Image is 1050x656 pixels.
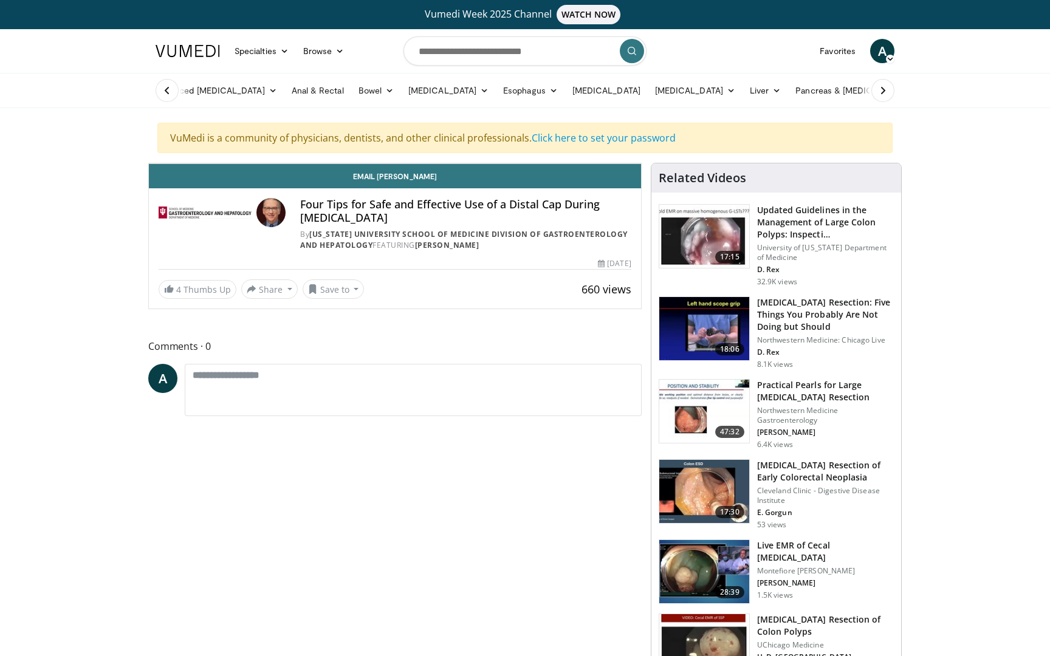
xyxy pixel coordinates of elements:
h3: [MEDICAL_DATA] Resection of Early Colorectal Neoplasia [757,459,894,483]
p: [PERSON_NAME] [757,578,894,588]
button: Share [241,279,298,299]
p: Northwestern Medicine Gastroenterology [757,406,894,425]
p: D. Rex [757,347,894,357]
a: [MEDICAL_DATA] [648,78,743,103]
p: Northwestern Medicine: Chicago Live [757,335,894,345]
a: Vumedi Week 2025 ChannelWATCH NOW [157,5,893,24]
button: Save to [303,279,365,299]
div: By FEATURING [300,229,631,251]
span: WATCH NOW [557,5,621,24]
img: VuMedi Logo [156,45,220,57]
h3: Updated Guidelines in the Management of Large Colon Polyps: Inspecti… [757,204,894,241]
p: D. Rex [757,265,894,275]
img: dfcfcb0d-b871-4e1a-9f0c-9f64970f7dd8.150x105_q85_crop-smart_upscale.jpg [659,205,749,268]
img: Avatar [256,198,286,227]
a: Liver [743,78,788,103]
p: Montefiore [PERSON_NAME] [757,566,894,576]
span: Comments 0 [148,338,642,354]
span: 17:30 [715,506,744,518]
a: Advanced [MEDICAL_DATA] [148,78,284,103]
h4: Four Tips for Safe and Effective Use of a Distal Cap During [MEDICAL_DATA] [300,198,631,224]
a: 17:15 Updated Guidelines in the Management of Large Colon Polyps: Inspecti… University of [US_STA... [659,204,894,287]
a: Favorites [812,39,863,63]
a: 17:30 [MEDICAL_DATA] Resection of Early Colorectal Neoplasia Cleveland Clinic - Digestive Disease... [659,459,894,530]
a: Click here to set your password [532,131,676,145]
div: VuMedi is a community of physicians, dentists, and other clinical professionals. [157,123,893,153]
img: 0daeedfc-011e-4156-8487-34fa55861f89.150x105_q85_crop-smart_upscale.jpg [659,380,749,443]
h3: [MEDICAL_DATA] Resection of Colon Polyps [757,613,894,638]
h3: Live EMR of Cecal [MEDICAL_DATA] [757,539,894,564]
a: 18:06 [MEDICAL_DATA] Resection: Five Things You Probably Are Not Doing but Should Northwestern Me... [659,296,894,369]
h3: [MEDICAL_DATA] Resection: Five Things You Probably Are Not Doing but Should [757,296,894,333]
p: Cleveland Clinic - Digestive Disease Institute [757,486,894,505]
a: Pancreas & [MEDICAL_DATA] [788,78,930,103]
a: [US_STATE] University School of Medicine Division of Gastroenterology and Hepatology [300,229,628,250]
input: Search topics, interventions [403,36,647,66]
p: [PERSON_NAME] [757,428,894,437]
video-js: Video Player [149,163,641,164]
a: 4 Thumbs Up [159,280,236,299]
a: [MEDICAL_DATA] [401,78,496,103]
a: A [148,364,177,393]
span: 4 [176,284,181,295]
img: 2f3204fc-fe9c-4e55-bbc2-21ba8c8e5b61.150x105_q85_crop-smart_upscale.jpg [659,460,749,523]
p: 8.1K views [757,360,793,369]
a: Specialties [227,39,296,63]
a: 28:39 Live EMR of Cecal [MEDICAL_DATA] Montefiore [PERSON_NAME] [PERSON_NAME] 1.5K views [659,539,894,604]
a: Anal & Rectal [284,78,351,103]
a: Email [PERSON_NAME] [149,164,641,188]
h3: Practical Pearls for Large [MEDICAL_DATA] Resection [757,379,894,403]
a: Esophagus [496,78,565,103]
a: A [870,39,894,63]
p: 32.9K views [757,277,797,287]
img: Indiana University School of Medicine Division of Gastroenterology and Hepatology [159,198,252,227]
p: 53 views [757,520,787,530]
span: 28:39 [715,586,744,598]
a: [PERSON_NAME] [415,240,479,250]
h4: Related Videos [659,171,746,185]
div: [DATE] [598,258,631,269]
a: 47:32 Practical Pearls for Large [MEDICAL_DATA] Resection Northwestern Medicine Gastroenterology ... [659,379,894,449]
img: 264924ef-8041-41fd-95c4-78b943f1e5b5.150x105_q85_crop-smart_upscale.jpg [659,297,749,360]
span: 660 views [582,282,631,296]
p: University of [US_STATE] Department of Medicine [757,243,894,262]
a: [MEDICAL_DATA] [565,78,648,103]
p: 1.5K views [757,590,793,600]
span: 17:15 [715,251,744,263]
img: c5b96632-e599-40e7-9704-3d2ea409a092.150x105_q85_crop-smart_upscale.jpg [659,540,749,603]
p: UChicago Medicine [757,640,894,650]
span: 18:06 [715,343,744,355]
p: E. Gorgun [757,508,894,518]
a: Browse [296,39,352,63]
a: Bowel [351,78,401,103]
span: 47:32 [715,426,744,438]
p: 6.4K views [757,440,793,449]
